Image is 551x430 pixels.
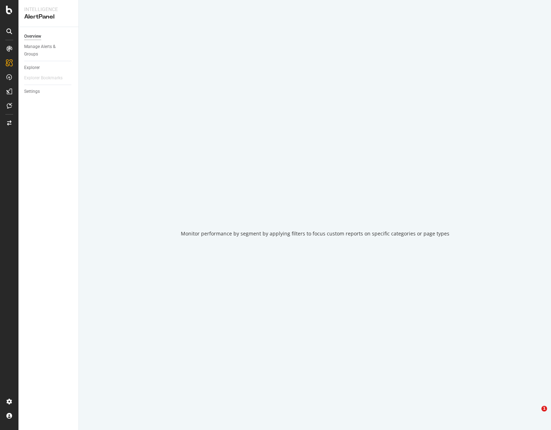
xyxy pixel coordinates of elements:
div: Intelligence [24,6,73,13]
div: Monitor performance by segment by applying filters to focus custom reports on specific categories... [181,230,449,237]
a: Manage Alerts & Groups [24,43,74,58]
iframe: Intercom live chat [527,406,544,423]
a: Overview [24,33,74,40]
div: animation [290,193,341,219]
div: Manage Alerts & Groups [24,43,67,58]
span: 1 [541,406,547,412]
div: Explorer [24,64,40,71]
div: Settings [24,88,40,95]
a: Settings [24,88,74,95]
a: Explorer Bookmarks [24,74,70,82]
div: AlertPanel [24,13,73,21]
div: Overview [24,33,41,40]
a: Explorer [24,64,74,71]
div: Explorer Bookmarks [24,74,63,82]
